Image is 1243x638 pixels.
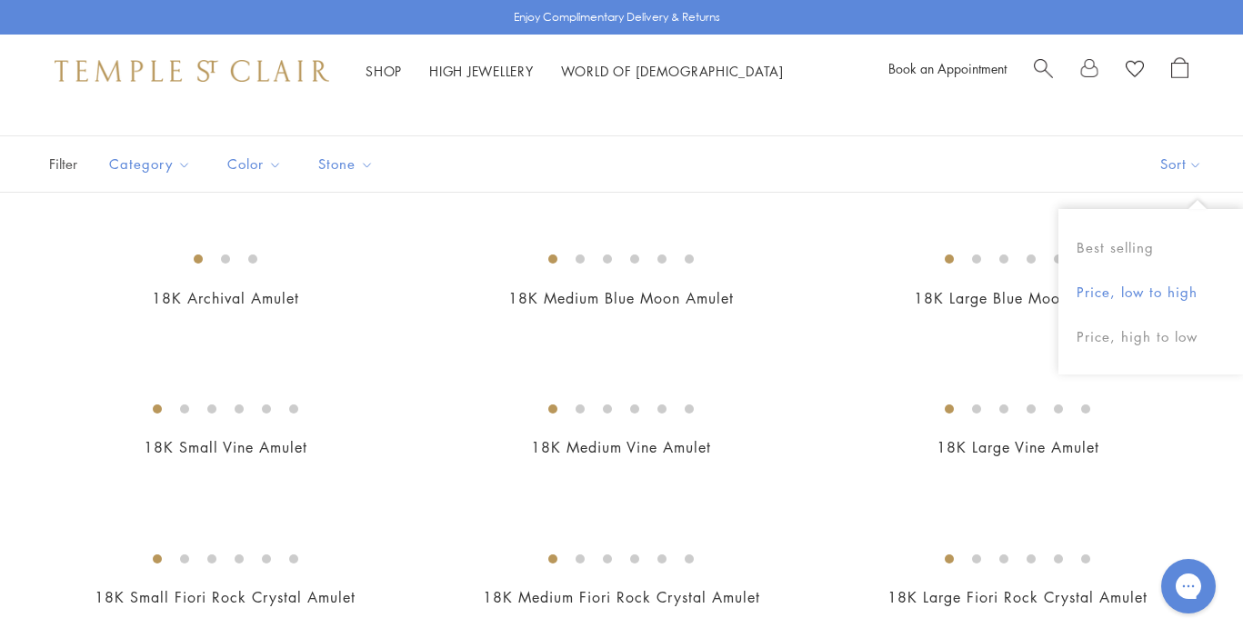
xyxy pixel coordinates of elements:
a: View Wishlist [1126,57,1144,85]
button: Best selling [1058,225,1243,270]
span: Category [100,153,205,175]
button: Price, low to high [1058,270,1243,314]
p: Enjoy Complimentary Delivery & Returns [514,8,720,26]
a: 18K Archival Amulet [152,288,299,308]
button: Stone [305,144,387,184]
a: 18K Large Vine Amulet [937,437,1099,457]
button: Price, high to low [1058,314,1243,359]
a: 18K Large Blue Moon Amulet [914,288,1122,308]
a: 18K Medium Fiori Rock Crystal Amulet [483,587,760,607]
a: 18K Medium Blue Moon Amulet [508,288,734,308]
a: High JewelleryHigh Jewellery [429,62,534,80]
span: Stone [309,153,387,175]
a: 18K Small Vine Amulet [144,437,307,457]
a: 18K Large Fiori Rock Crystal Amulet [887,587,1148,607]
a: Open Shopping Bag [1171,57,1188,85]
a: ShopShop [366,62,402,80]
button: Show sort by [1119,136,1243,192]
nav: Main navigation [366,60,784,83]
img: Temple St. Clair [55,60,329,82]
button: Color [214,144,296,184]
a: 18K Medium Vine Amulet [531,437,711,457]
button: Category [95,144,205,184]
a: Search [1034,57,1053,85]
a: World of [DEMOGRAPHIC_DATA]World of [DEMOGRAPHIC_DATA] [561,62,784,80]
a: 18K Small Fiori Rock Crystal Amulet [95,587,356,607]
span: Color [218,153,296,175]
a: Book an Appointment [888,59,1007,77]
iframe: Gorgias live chat messenger [1152,553,1225,620]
